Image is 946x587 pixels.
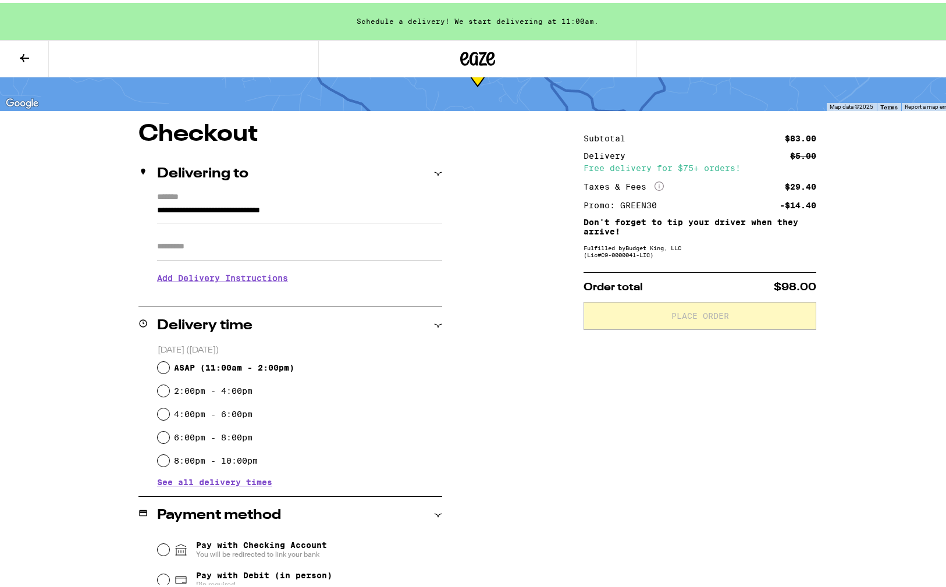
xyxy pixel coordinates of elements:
[174,407,252,416] label: 4:00pm - 6:00pm
[157,475,272,483] button: See all delivery times
[157,506,281,520] h2: Payment method
[158,342,442,353] p: [DATE] ([DATE])
[584,198,665,207] div: Promo: GREEN30
[196,577,332,586] span: Pin required
[584,131,634,140] div: Subtotal
[584,279,643,290] span: Order total
[780,198,816,207] div: -$14.40
[138,120,442,143] h1: Checkout
[174,360,294,369] span: ASAP ( 11:00am - 2:00pm )
[157,289,442,298] p: We'll contact you at [PHONE_NUMBER] when we arrive
[774,279,816,290] span: $98.00
[174,453,258,463] label: 8:00pm - 10:00pm
[196,568,332,577] span: Pay with Debit (in person)
[174,383,252,393] label: 2:00pm - 4:00pm
[584,241,816,255] div: Fulfilled by Budget King, LLC (Lic# C9-0000041-LIC )
[196,547,327,556] span: You will be redirected to link your bank
[3,93,41,108] a: Open this area in Google Maps (opens a new window)
[7,8,84,17] span: Hi. Need any help?
[785,180,816,188] div: $29.40
[584,161,816,169] div: Free delivery for $75+ orders!
[3,93,41,108] img: Google
[157,164,248,178] h2: Delivering to
[880,101,898,108] a: Terms
[196,538,327,556] span: Pay with Checking Account
[830,101,873,107] span: Map data ©2025
[584,149,634,157] div: Delivery
[157,262,442,289] h3: Add Delivery Instructions
[790,149,816,157] div: $5.00
[671,309,729,317] span: Place Order
[584,299,816,327] button: Place Order
[157,316,252,330] h2: Delivery time
[584,215,816,233] p: Don't forget to tip your driver when they arrive!
[174,430,252,439] label: 6:00pm - 8:00pm
[584,179,664,189] div: Taxes & Fees
[785,131,816,140] div: $83.00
